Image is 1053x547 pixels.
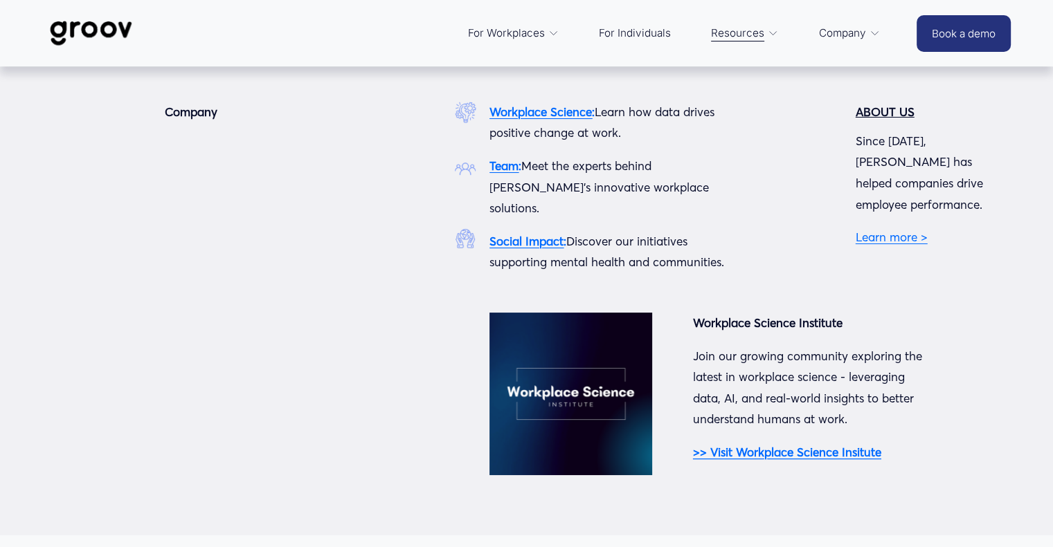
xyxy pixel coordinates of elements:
[42,10,140,56] img: Groov | Workplace Science Platform | Unlock Performance | Drive Results
[519,158,521,173] strong: :
[812,17,888,50] a: folder dropdown
[460,17,566,50] a: folder dropdown
[489,102,726,144] p: Learn how data drives positive change at work.
[489,156,726,219] p: Meet the experts behind [PERSON_NAME]'s innovative workplace solutions.
[819,24,866,43] span: Company
[165,104,217,119] strong: Company
[693,445,881,459] a: >> Visit Workplace Science Insitute
[489,104,592,119] a: Workplace Science
[856,230,928,244] a: Learn more >
[467,24,544,43] span: For Workplaces
[489,158,519,173] a: Team
[489,234,564,248] a: Social Impact
[704,17,786,50] a: folder dropdown
[917,15,1011,52] a: Book a demo
[856,104,915,119] strong: ABOUT US
[564,234,566,248] strong: :
[693,346,929,430] p: Join our growing community exploring the latest in workplace science - leveraging data, AI, and r...
[693,315,843,330] strong: Workplace Science Institute
[711,24,764,43] span: Resources
[489,231,726,273] p: Discover our initiatives supporting mental health and communities.
[592,17,678,50] a: For Individuals
[856,131,1011,215] p: Since [DATE], [PERSON_NAME] has helped companies drive employee performance.
[592,104,595,119] strong: :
